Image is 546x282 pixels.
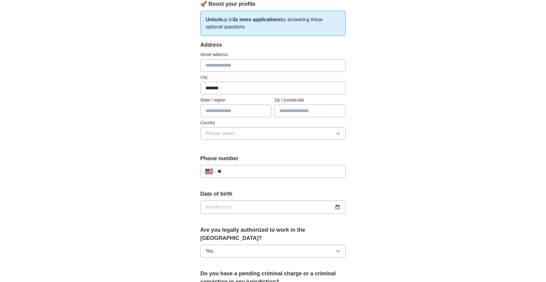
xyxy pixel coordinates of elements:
label: Date of birth [200,190,346,198]
button: Yes [200,245,346,257]
label: Are you legally authorized to work in the [GEOGRAPHIC_DATA]? [200,226,346,242]
label: Phone number [200,154,346,163]
span: Please select... [205,130,238,137]
p: up to by answering these optional questions [200,11,346,36]
label: State / region [200,97,272,103]
label: City [200,74,346,81]
div: Address [200,41,346,49]
span: Yes [205,247,213,255]
label: Street address [200,51,346,58]
label: Country [200,120,346,126]
strong: 3x more applications [233,17,281,22]
label: Zip / postalcode [274,97,346,103]
strong: Unlock [206,17,222,22]
button: Please select... [200,127,346,140]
